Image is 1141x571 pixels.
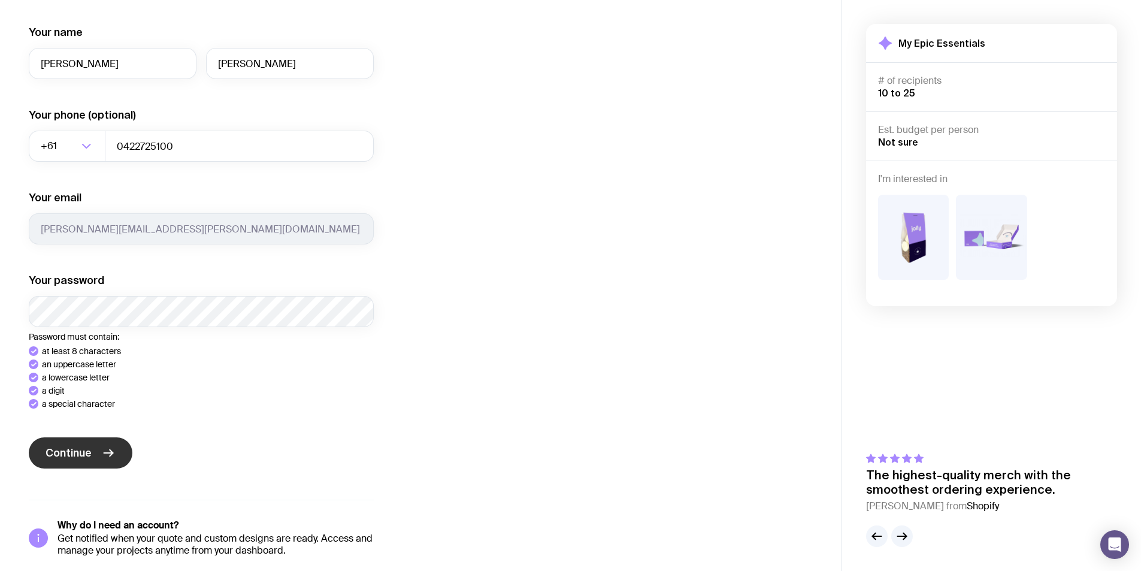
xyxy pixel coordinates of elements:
input: First name [29,48,196,79]
div: Open Intercom Messenger [1100,530,1129,559]
h4: Est. budget per person [878,124,1105,136]
span: Continue [46,446,92,460]
cite: [PERSON_NAME] from [866,499,1117,513]
p: a lowercase letter [42,373,110,382]
p: Password must contain: [29,332,374,342]
p: at least 8 characters [42,346,121,356]
div: Search for option [29,131,105,162]
input: Last name [206,48,374,79]
p: Get notified when your quote and custom designs are ready. Access and manage your projects anytim... [57,533,374,557]
h4: I'm interested in [878,173,1105,185]
p: an uppercase letter [42,359,116,369]
p: a special character [42,399,115,409]
span: +61 [41,131,59,162]
input: Search for option [59,131,78,162]
h4: # of recipients [878,75,1105,87]
h5: Why do I need an account? [57,519,374,531]
label: Your name [29,25,83,40]
span: Not sure [878,137,918,147]
span: Shopify [967,500,999,512]
p: The highest-quality merch with the smoothest ordering experience. [866,468,1117,497]
button: Continue [29,437,132,469]
label: Your password [29,273,104,288]
input: you@email.com [29,213,374,244]
h2: My Epic Essentials [898,37,985,49]
p: a digit [42,386,65,395]
input: 0400123456 [105,131,374,162]
label: Your phone (optional) [29,108,136,122]
label: Your email [29,191,81,205]
span: 10 to 25 [878,87,915,98]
